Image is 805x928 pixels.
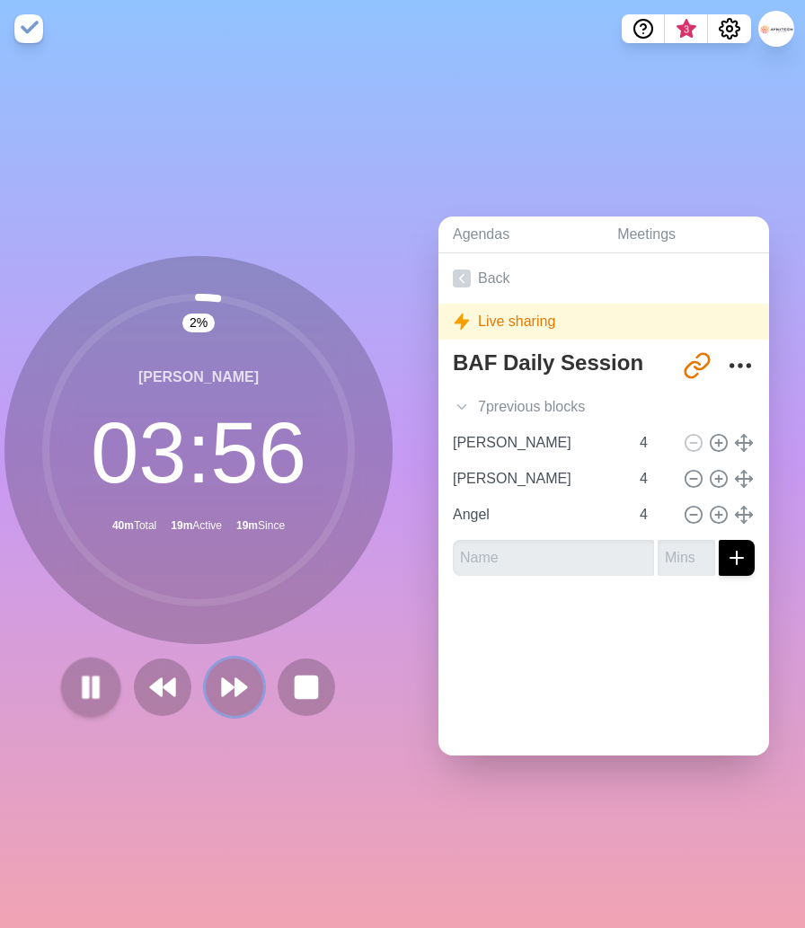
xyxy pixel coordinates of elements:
[446,497,629,533] input: Name
[722,348,758,384] button: More
[438,253,769,304] a: Back
[446,425,629,461] input: Name
[679,348,715,384] button: Share link
[438,217,603,253] a: Agendas
[679,22,694,37] span: 3
[665,14,708,43] button: What’s new
[632,461,676,497] input: Mins
[446,461,629,497] input: Name
[14,14,43,43] img: timeblocks logo
[578,396,585,418] span: s
[453,540,654,576] input: Name
[438,304,769,340] div: Live sharing
[632,425,676,461] input: Mins
[622,14,665,43] button: Help
[708,14,751,43] button: Settings
[632,497,676,533] input: Mins
[603,217,769,253] a: Meetings
[438,389,769,425] div: 7 previous block
[658,540,715,576] input: Mins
